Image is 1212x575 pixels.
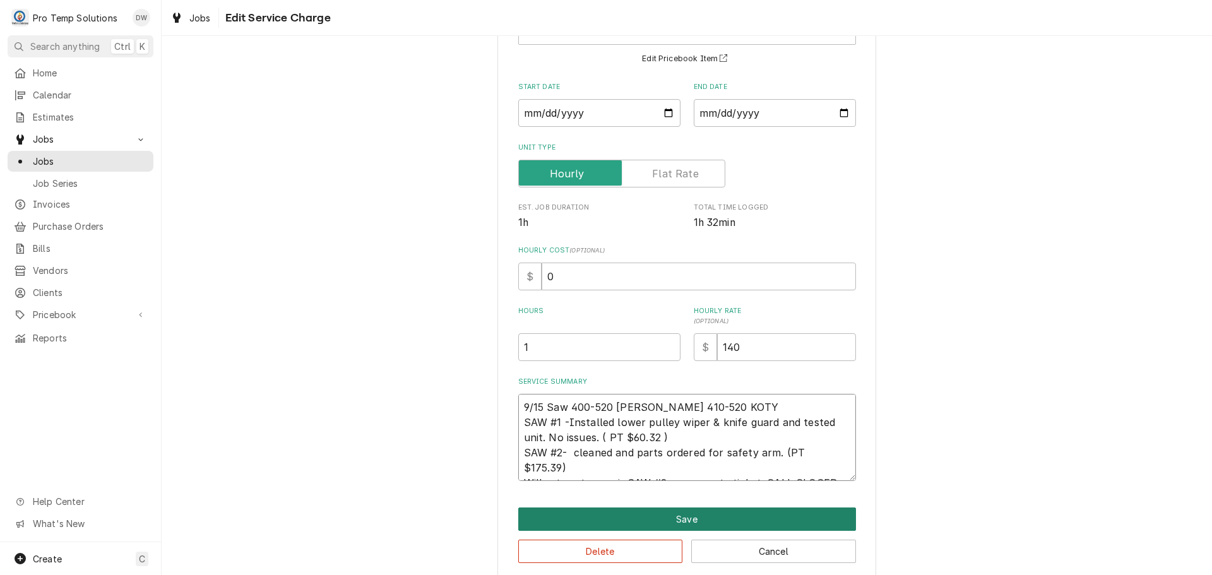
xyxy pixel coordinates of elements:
[8,129,153,150] a: Go to Jobs
[8,194,153,215] a: Invoices
[8,260,153,281] a: Vendors
[8,85,153,105] a: Calendar
[694,317,729,324] span: ( optional )
[8,513,153,534] a: Go to What's New
[114,40,131,53] span: Ctrl
[8,107,153,127] a: Estimates
[518,143,856,187] div: Unit Type
[8,304,153,325] a: Go to Pricebook
[518,143,856,153] label: Unit Type
[30,40,100,53] span: Search anything
[518,246,856,290] div: Hourly Cost
[518,507,856,531] button: Save
[33,11,117,25] div: Pro Temp Solutions
[33,264,147,277] span: Vendors
[8,151,153,172] a: Jobs
[33,308,128,321] span: Pricebook
[33,495,146,508] span: Help Center
[165,8,216,28] a: Jobs
[8,491,153,512] a: Go to Help Center
[518,377,856,387] label: Service Summary
[518,216,528,228] span: 1h
[518,531,856,563] div: Button Group Row
[518,540,683,563] button: Delete
[33,66,147,80] span: Home
[518,507,856,563] div: Button Group
[33,133,128,146] span: Jobs
[33,554,62,564] span: Create
[11,9,29,27] div: Pro Temp Solutions's Avatar
[518,215,680,230] span: Est. Job Duration
[8,35,153,57] button: Search anythingCtrlK
[518,82,680,127] div: Start Date
[11,9,29,27] div: P
[33,220,147,233] span: Purchase Orders
[694,215,856,230] span: Total Time Logged
[694,306,856,326] label: Hourly Rate
[8,282,153,303] a: Clients
[33,331,147,345] span: Reports
[33,198,147,211] span: Invoices
[694,99,856,127] input: yyyy-mm-dd
[691,540,856,563] button: Cancel
[33,242,147,255] span: Bills
[33,286,147,299] span: Clients
[518,203,680,230] div: Est. Job Duration
[33,110,147,124] span: Estimates
[8,328,153,348] a: Reports
[8,173,153,194] a: Job Series
[518,507,856,531] div: Button Group Row
[518,203,680,213] span: Est. Job Duration
[694,216,735,228] span: 1h 32min
[694,306,856,361] div: [object Object]
[694,203,856,230] div: Total Time Logged
[8,238,153,259] a: Bills
[694,82,856,92] label: End Date
[518,82,680,92] label: Start Date
[33,517,146,530] span: What's New
[139,552,145,566] span: C
[640,51,734,67] button: Edit Pricebook Item
[518,263,542,290] div: $
[33,88,147,102] span: Calendar
[133,9,150,27] div: DW
[140,40,145,53] span: K
[8,62,153,83] a: Home
[518,306,680,326] label: Hours
[8,216,153,237] a: Purchase Orders
[518,377,856,481] div: Service Summary
[222,9,331,27] span: Edit Service Charge
[33,177,147,190] span: Job Series
[569,247,605,254] span: ( optional )
[189,11,211,25] span: Jobs
[518,394,856,481] textarea: 9/15 Saw 400-520 [PERSON_NAME] 410-520 KOTY SAW #1 -Installed lower pulley wiper & knife guard an...
[33,155,147,168] span: Jobs
[518,306,680,361] div: [object Object]
[518,246,856,256] label: Hourly Cost
[694,203,856,213] span: Total Time Logged
[694,333,717,361] div: $
[694,82,856,127] div: End Date
[518,99,680,127] input: yyyy-mm-dd
[133,9,150,27] div: Dana Williams's Avatar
